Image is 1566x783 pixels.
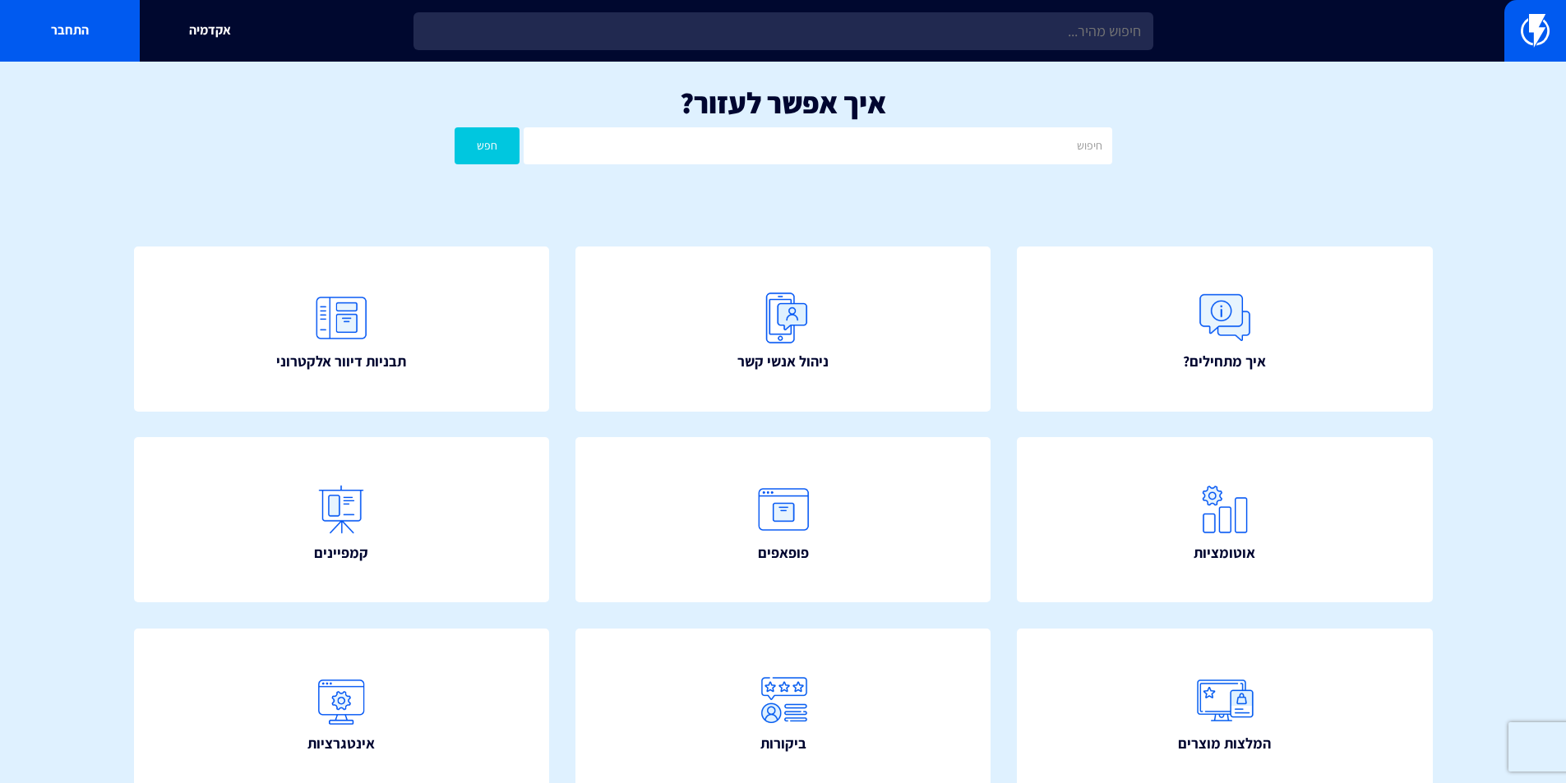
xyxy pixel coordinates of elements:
span: אוטומציות [1194,542,1255,564]
h1: איך אפשר לעזור? [25,86,1541,119]
span: תבניות דיוור אלקטרוני [276,351,406,372]
a: אוטומציות [1017,437,1433,602]
span: אינטגרציות [307,733,375,754]
a: איך מתחילים? [1017,246,1433,412]
a: קמפיינים [134,437,550,602]
a: פופאפים [575,437,991,602]
button: חפש [455,127,520,164]
a: תבניות דיוור אלקטרוני [134,246,550,412]
input: חיפוש מהיר... [413,12,1153,50]
span: איך מתחילים? [1183,351,1266,372]
span: קמפיינים [314,542,368,564]
span: המלצות מוצרים [1178,733,1271,754]
input: חיפוש [524,127,1111,164]
span: פופאפים [758,542,809,564]
span: ביקורות [760,733,806,754]
a: ניהול אנשי קשר [575,246,991,412]
span: ניהול אנשי קשר [737,351,829,372]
